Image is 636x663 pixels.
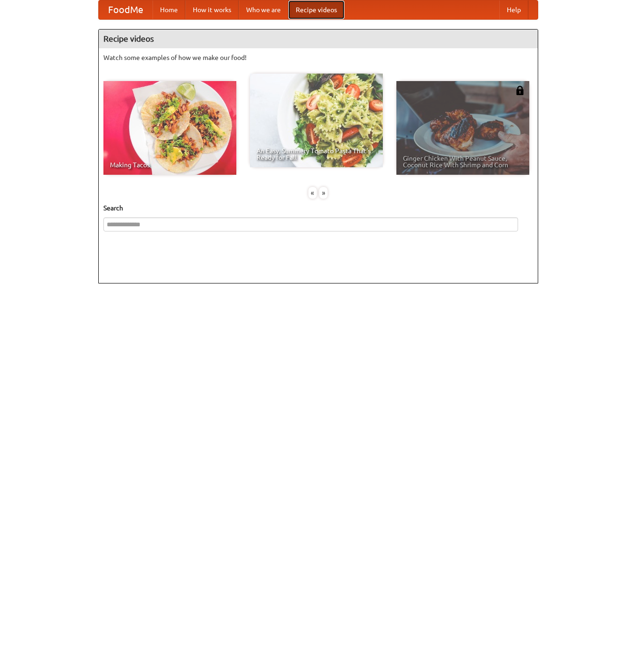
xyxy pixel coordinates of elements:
a: Home [153,0,185,19]
span: An Easy, Summery Tomato Pasta That's Ready for Fall [256,148,376,161]
div: » [319,187,328,199]
a: An Easy, Summery Tomato Pasta That's Ready for Fall [250,74,383,167]
a: Who we are [239,0,288,19]
img: 483408.png [515,86,525,95]
a: FoodMe [99,0,153,19]
a: Making Tacos [103,81,236,175]
p: Watch some examples of how we make our food! [103,53,533,62]
a: How it works [185,0,239,19]
h4: Recipe videos [99,30,538,48]
h5: Search [103,203,533,213]
a: Recipe videos [288,0,344,19]
a: Help [499,0,528,19]
span: Making Tacos [110,162,230,168]
div: « [308,187,317,199]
